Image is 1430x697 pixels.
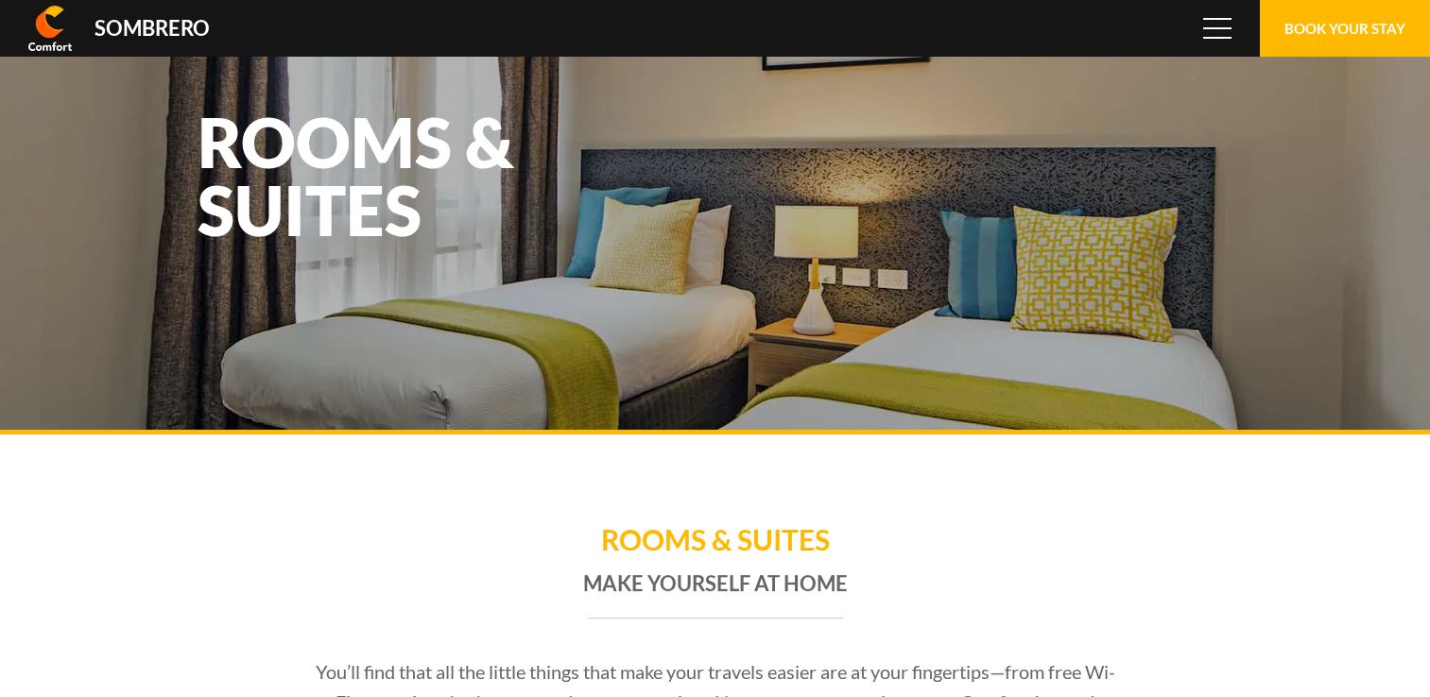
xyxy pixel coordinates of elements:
[271,520,1160,568] h1: Rooms & Suites
[28,6,72,51] img: Comfort Inn & Suites Sombrero
[198,108,717,244] h1: Rooms & Suites
[1203,18,1232,39] span: Menu
[271,568,1160,619] h2: Make yourself at home
[95,18,210,39] div: Sombrero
